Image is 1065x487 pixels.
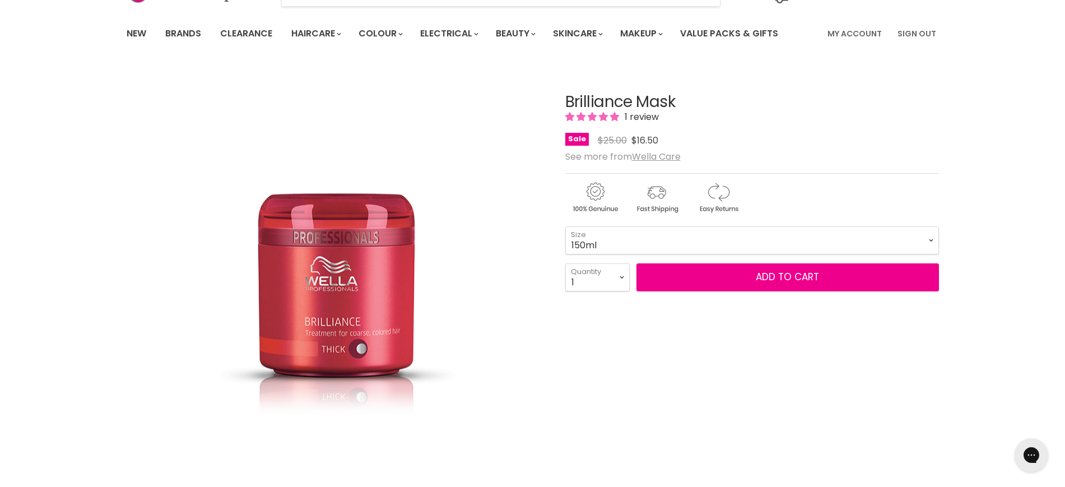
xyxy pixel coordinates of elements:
[1009,434,1054,476] iframe: Gorgias live chat messenger
[565,110,621,123] span: 5.00 stars
[118,22,155,45] a: New
[565,94,939,111] h1: Brilliance Mask
[621,110,659,123] span: 1 review
[118,17,804,50] ul: Main menu
[157,22,210,45] a: Brands
[565,133,589,146] span: Sale
[612,22,669,45] a: Makeup
[283,22,348,45] a: Haircare
[756,270,819,284] span: Add to cart
[672,22,787,45] a: Value Packs & Gifts
[212,22,281,45] a: Clearance
[821,22,889,45] a: My Account
[487,22,542,45] a: Beauty
[689,180,748,215] img: returns.gif
[565,180,625,215] img: genuine.gif
[545,22,610,45] a: Skincare
[891,22,943,45] a: Sign Out
[636,263,939,291] button: Add to cart
[565,263,630,291] select: Quantity
[350,22,410,45] a: Colour
[631,134,658,147] span: $16.50
[627,180,686,215] img: shipping.gif
[598,134,627,147] span: $25.00
[412,22,485,45] a: Electrical
[207,82,464,467] img: Brilliance Mask
[632,150,681,163] a: Wella Care
[565,150,681,163] span: See more from
[127,66,545,484] div: Brilliance Mask image. Click or Scroll to Zoom.
[113,17,953,50] nav: Main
